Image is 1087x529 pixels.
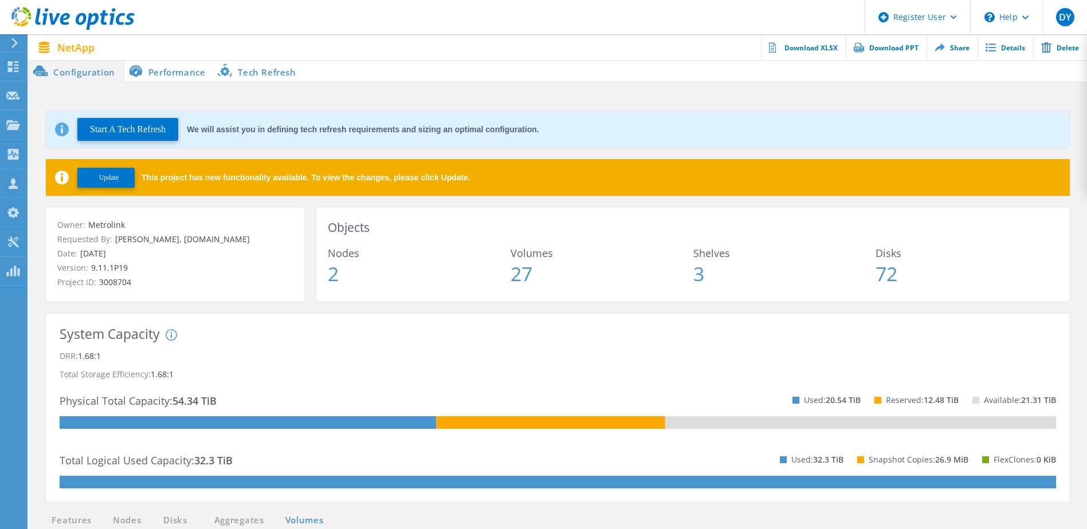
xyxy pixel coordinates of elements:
[876,248,1058,258] span: Disks
[511,248,693,258] span: Volumes
[984,391,1056,409] p: Available:
[1059,13,1071,22] span: DY
[804,391,861,409] p: Used:
[876,264,1058,283] span: 72
[328,219,1058,236] h3: Objects
[85,219,125,230] span: Metrolink
[924,394,959,405] span: 12.48 TiB
[160,514,191,528] a: Disks
[280,514,329,528] a: Volumes
[187,125,539,133] div: We will assist you in defining tech refresh requirements and sizing an optimal configuration.
[151,369,174,380] span: 1.68:1
[328,248,511,258] span: Nodes
[1021,394,1056,405] span: 21.31 TiB
[112,234,250,244] span: [PERSON_NAME], [DOMAIN_NAME]
[693,248,876,258] span: Shelves
[77,168,135,188] button: Update
[761,34,846,60] a: Download XLSX
[77,118,178,141] button: Start A Tech Refresh
[207,514,272,528] a: Aggregates
[994,451,1056,469] p: FlexClones:
[1037,454,1056,465] span: 0 KiB
[813,454,843,465] span: 32.3 TiB
[78,350,101,361] span: 1.68:1
[846,34,927,60] a: Download PPT
[57,219,293,231] p: Owner:
[791,451,843,469] p: Used:
[1033,34,1087,60] a: Delete
[693,264,876,283] span: 3
[194,453,233,467] span: 32.3 TiB
[57,262,293,274] p: Version:
[60,392,217,410] p: Physical Total Capacity:
[11,24,135,32] a: Live Optics Dashboard
[99,173,119,182] span: Update
[57,233,293,246] p: Requested By:
[46,514,97,528] a: Features
[978,34,1033,60] a: Details
[511,264,693,283] span: 27
[57,247,293,260] p: Date:
[869,451,968,469] p: Snapshot Copies:
[96,277,131,287] span: 3008704
[109,514,146,528] a: Nodes
[60,327,160,341] h3: System Capacity
[935,454,968,465] span: 26.9 MiB
[826,394,861,405] span: 20.54 TiB
[60,451,233,469] p: Total Logical Used Capacity:
[60,347,1056,365] p: DRR:
[886,391,959,409] p: Reserved:
[57,276,293,289] p: Project ID:
[984,12,995,22] svg: \n
[60,365,1056,384] p: Total Storage Efficiency:
[142,173,470,181] span: This project has new functionality available. To view the changes, please click Update.
[57,42,95,53] span: NetApp
[927,34,978,60] a: Share
[328,264,511,283] span: 2
[77,248,106,259] span: [DATE]
[88,262,128,273] span: 9.11.1P19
